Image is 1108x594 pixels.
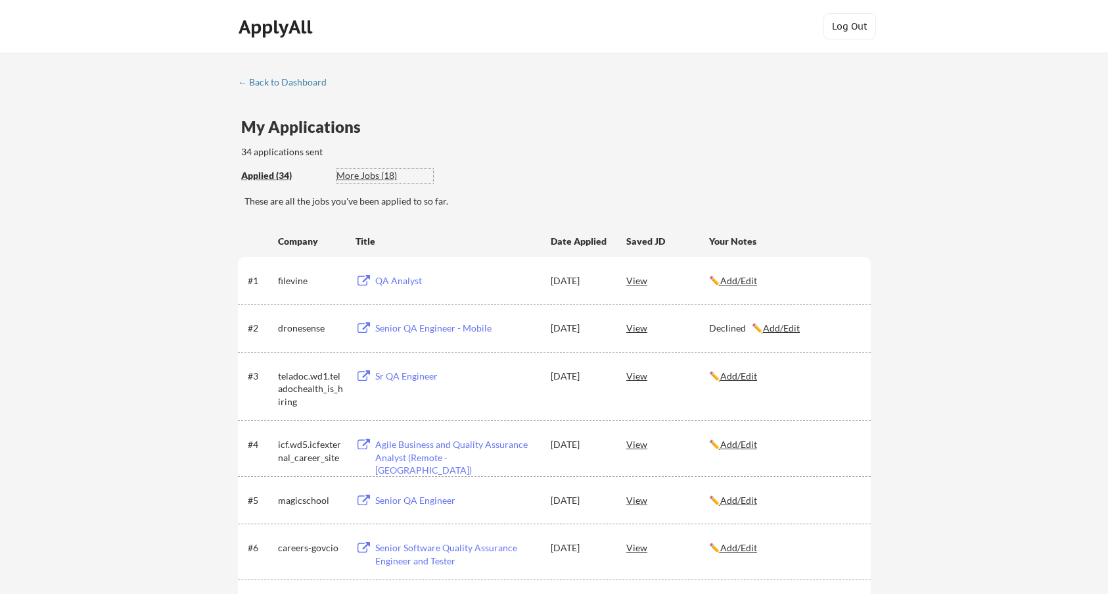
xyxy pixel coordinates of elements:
div: [DATE] [551,322,609,335]
div: filevine [278,274,344,287]
div: Senior QA Engineer - Mobile [375,322,538,335]
div: teladoc.wd1.teladochealth_is_hiring [278,370,344,408]
div: View [626,316,709,339]
div: Title [356,235,538,248]
u: Add/Edit [720,439,757,450]
div: QA Analyst [375,274,538,287]
div: #1 [248,274,273,287]
u: Add/Edit [720,542,757,553]
div: Applied (34) [241,169,327,182]
div: View [626,268,709,292]
div: These are all the jobs you've been applied to so far. [244,195,871,208]
div: Senior QA Engineer [375,494,538,507]
div: ApplyAll [239,16,316,38]
div: careers-govcio [278,541,344,555]
div: #2 [248,322,273,335]
div: [DATE] [551,494,609,507]
div: #4 [248,438,273,451]
div: Agile Business and Quality Assurance Analyst (Remote - [GEOGRAPHIC_DATA]) [375,438,538,477]
div: [DATE] [551,438,609,451]
div: Your Notes [709,235,859,248]
div: ✏️ [709,438,859,451]
div: View [626,364,709,387]
div: These are all the jobs you've been applied to so far. [241,169,327,183]
u: Add/Edit [720,495,757,506]
div: #3 [248,370,273,383]
div: icf.wd5.icfexternal_career_site [278,438,344,464]
div: #6 [248,541,273,555]
div: [DATE] [551,370,609,383]
button: Log Out [823,13,876,39]
u: Add/Edit [763,322,800,334]
u: Add/Edit [720,275,757,286]
div: More Jobs (18) [336,169,433,182]
div: My Applications [241,119,371,135]
div: Date Applied [551,235,609,248]
a: ← Back to Dashboard [238,77,336,90]
div: Saved JD [626,229,709,253]
div: [DATE] [551,541,609,555]
div: Declined ✏️ [709,322,859,335]
div: ✏️ [709,541,859,555]
div: View [626,432,709,456]
div: ✏️ [709,494,859,507]
div: View [626,488,709,512]
div: [DATE] [551,274,609,287]
div: 34 applications sent [241,145,496,159]
div: magicschool [278,494,344,507]
div: Company [278,235,344,248]
div: These are job applications we think you'd be a good fit for, but couldn't apply you to automatica... [336,169,433,183]
div: ✏️ [709,370,859,383]
div: #5 [248,494,273,507]
div: Sr QA Engineer [375,370,538,383]
div: dronesense [278,322,344,335]
div: View [626,535,709,559]
div: ✏️ [709,274,859,287]
div: ← Back to Dashboard [238,78,336,87]
div: Senior Software Quality Assurance Engineer and Tester [375,541,538,567]
u: Add/Edit [720,370,757,382]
